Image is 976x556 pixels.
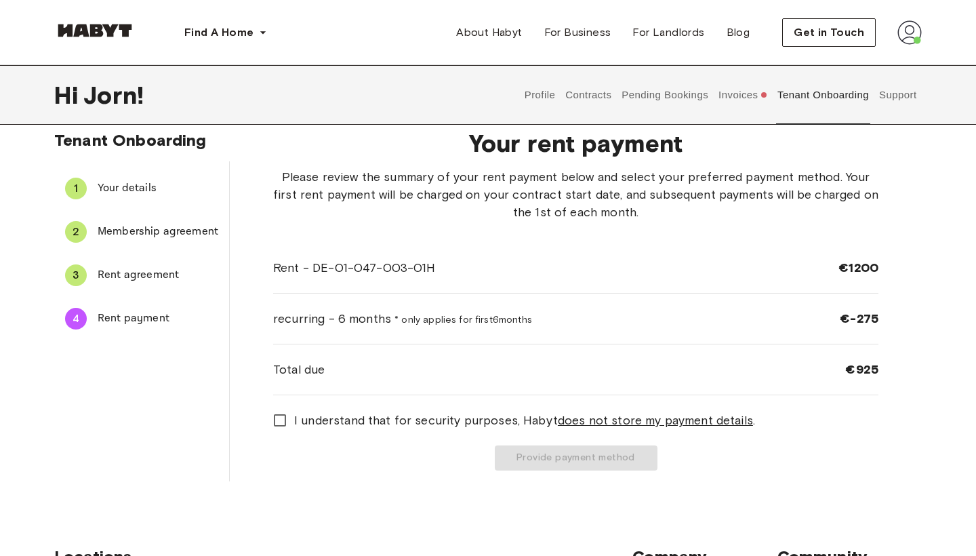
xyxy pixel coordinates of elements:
button: Pending Bookings [620,65,710,125]
button: Invoices [717,65,769,125]
div: 4 [65,308,87,330]
span: €925 [845,361,878,378]
span: Jorn ! [83,81,144,109]
a: About Habyt [445,19,533,46]
span: Tenant Onboarding [54,130,207,150]
span: Please review the summary of your rent payment below and select your preferred payment method. Yo... [273,168,878,221]
span: * only applies for first 6 months [394,314,532,325]
span: For Business [544,24,611,41]
button: Get in Touch [782,18,876,47]
span: recurring - 6 months [273,310,532,327]
img: Habyt [54,24,136,37]
a: For Business [533,19,622,46]
div: 2Membership agreement [54,216,229,248]
span: Find A Home [184,24,253,41]
div: 4Rent payment [54,302,229,335]
span: Blog [727,24,750,41]
u: does not store my payment details [558,413,753,428]
div: 3 [65,264,87,286]
a: Blog [716,19,761,46]
span: Hi [54,81,83,109]
span: Membership agreement [98,224,218,240]
span: Rent - DE-01-047-003-01H [273,259,436,277]
div: 1Your details [54,172,229,205]
span: Rent agreement [98,267,218,283]
span: Get in Touch [794,24,864,41]
span: Your rent payment [273,129,878,157]
div: 1 [65,178,87,199]
button: Contracts [564,65,613,125]
button: Find A Home [174,19,278,46]
span: Rent payment [98,311,218,327]
div: 3Rent agreement [54,259,229,292]
span: I understand that for security purposes, Habyt . [294,412,755,429]
span: Your details [98,180,218,197]
span: About Habyt [456,24,522,41]
div: 2 [65,221,87,243]
button: Profile [523,65,557,125]
span: For Landlords [632,24,704,41]
div: user profile tabs [519,65,922,125]
span: Total due [273,361,325,378]
img: avatar [897,20,922,45]
button: Support [877,65,918,125]
a: For Landlords [622,19,715,46]
span: €-275 [840,311,878,327]
button: Tenant Onboarding [776,65,871,125]
span: €1200 [838,260,878,276]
